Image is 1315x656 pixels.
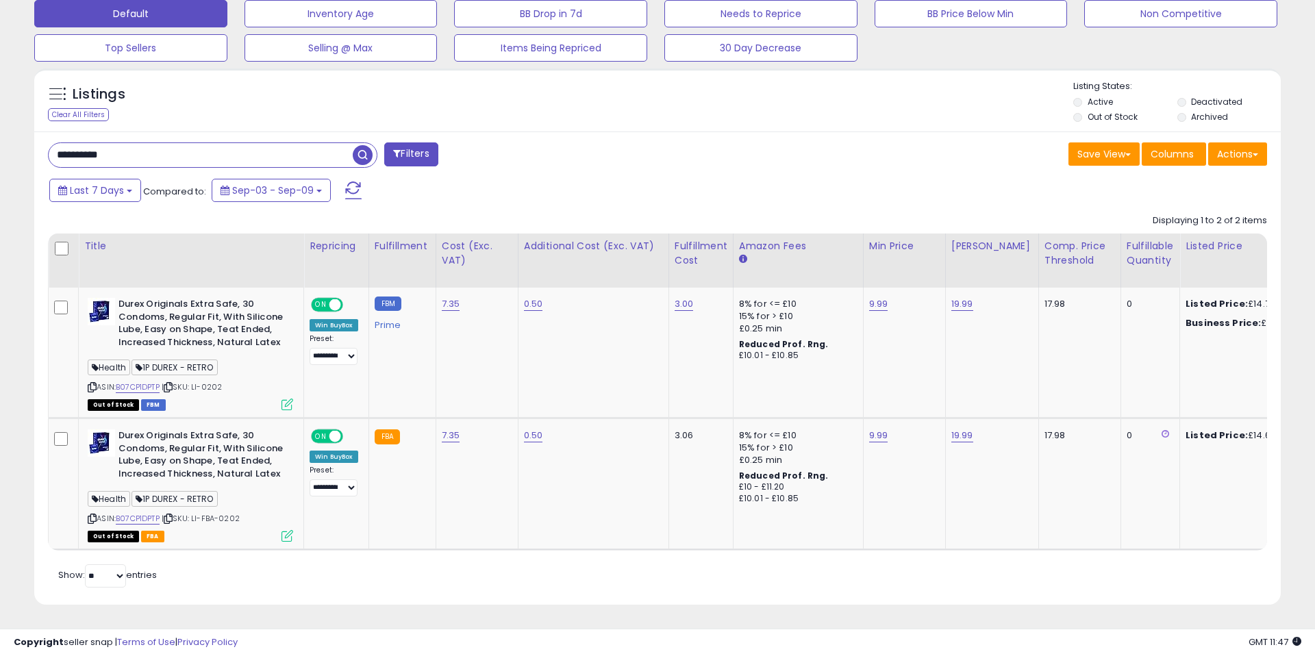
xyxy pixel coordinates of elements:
small: FBM [375,297,401,311]
a: 7.35 [442,429,460,442]
span: Health [88,359,130,375]
small: Amazon Fees. [739,253,747,266]
div: Preset: [310,334,358,365]
label: Active [1088,96,1113,108]
b: Durex Originals Extra Safe, 30 Condoms, Regular Fit, With Silicone Lube, Easy on Shape, Teat Ende... [118,298,285,352]
div: Fulfillment [375,239,430,253]
button: Actions [1208,142,1267,166]
button: Columns [1142,142,1206,166]
b: Listed Price: [1186,429,1248,442]
span: OFF [341,431,363,442]
span: Compared to: [143,185,206,198]
div: 0 [1127,429,1169,442]
a: Privacy Policy [177,635,238,648]
span: ON [312,299,329,311]
b: Business Price: [1186,316,1261,329]
div: Prime [375,314,425,331]
span: | SKU: LI-FBA-0202 [162,513,240,524]
div: Repricing [310,239,363,253]
button: Filters [384,142,438,166]
div: £14.68 [1186,429,1299,442]
small: FBA [375,429,400,444]
div: Fulfillable Quantity [1127,239,1174,268]
span: All listings that are currently out of stock and unavailable for purchase on Amazon [88,399,139,411]
div: 17.98 [1044,298,1110,310]
div: [PERSON_NAME] [951,239,1033,253]
span: FBA [141,531,164,542]
a: 0.50 [524,297,543,311]
div: Min Price [869,239,940,253]
p: Listing States: [1073,80,1280,93]
div: seller snap | | [14,636,238,649]
div: £14.7 [1186,317,1299,329]
label: Out of Stock [1088,111,1138,123]
span: Health [88,491,130,507]
div: 3.06 [675,429,723,442]
span: 2025-09-18 11:47 GMT [1249,635,1301,648]
div: 17.98 [1044,429,1110,442]
div: ASIN: [88,429,293,540]
div: Additional Cost (Exc. VAT) [524,239,663,253]
div: £10.01 - £10.85 [739,350,853,362]
label: Deactivated [1191,96,1242,108]
a: 0.50 [524,429,543,442]
span: 1P DUREX - RETRO [131,359,218,375]
button: 30 Day Decrease [664,34,857,62]
a: Terms of Use [117,635,175,648]
span: Sep-03 - Sep-09 [232,184,314,197]
b: Reduced Prof. Rng. [739,338,829,350]
div: Clear All Filters [48,108,109,121]
a: 19.99 [951,297,973,311]
div: Cost (Exc. VAT) [442,239,512,268]
b: Listed Price: [1186,297,1248,310]
span: Show: entries [58,568,157,581]
div: £10 - £11.20 [739,481,853,493]
div: Fulfillment Cost [675,239,727,268]
strong: Copyright [14,635,64,648]
div: Title [84,239,298,253]
span: 1P DUREX - RETRO [131,491,218,507]
a: 19.99 [951,429,973,442]
span: All listings that are currently out of stock and unavailable for purchase on Amazon [88,531,139,542]
div: Displaying 1 to 2 of 2 items [1153,214,1267,227]
a: B07CP1DPTP [116,513,160,525]
b: Reduced Prof. Rng. [739,470,829,481]
div: Win BuyBox [310,451,358,463]
a: 3.00 [675,297,694,311]
a: 7.35 [442,297,460,311]
button: Top Sellers [34,34,227,62]
div: Win BuyBox [310,319,358,331]
div: £0.25 min [739,454,853,466]
span: Columns [1151,147,1194,161]
div: Preset: [310,466,358,496]
div: £10.01 - £10.85 [739,493,853,505]
div: 8% for <= £10 [739,429,853,442]
div: Listed Price [1186,239,1304,253]
div: Amazon Fees [739,239,857,253]
div: £14.70 [1186,298,1299,310]
div: 15% for > £10 [739,310,853,323]
b: Durex Originals Extra Safe, 30 Condoms, Regular Fit, With Silicone Lube, Easy on Shape, Teat Ende... [118,429,285,483]
div: Comp. Price Threshold [1044,239,1115,268]
button: Last 7 Days [49,179,141,202]
a: 9.99 [869,429,888,442]
span: FBM [141,399,166,411]
button: Items Being Repriced [454,34,647,62]
a: B07CP1DPTP [116,381,160,393]
div: £0.25 min [739,323,853,335]
div: 15% for > £10 [739,442,853,454]
span: | SKU: LI-0202 [162,381,222,392]
span: Last 7 Days [70,184,124,197]
h5: Listings [73,85,125,104]
span: ON [312,431,329,442]
label: Archived [1191,111,1228,123]
button: Save View [1068,142,1140,166]
div: ASIN: [88,298,293,409]
div: 0 [1127,298,1169,310]
button: Selling @ Max [245,34,438,62]
button: Sep-03 - Sep-09 [212,179,331,202]
div: 8% for <= £10 [739,298,853,310]
img: 41NpkBDNIcL._SL40_.jpg [88,298,115,325]
img: 41NpkBDNIcL._SL40_.jpg [88,429,115,457]
a: 9.99 [869,297,888,311]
